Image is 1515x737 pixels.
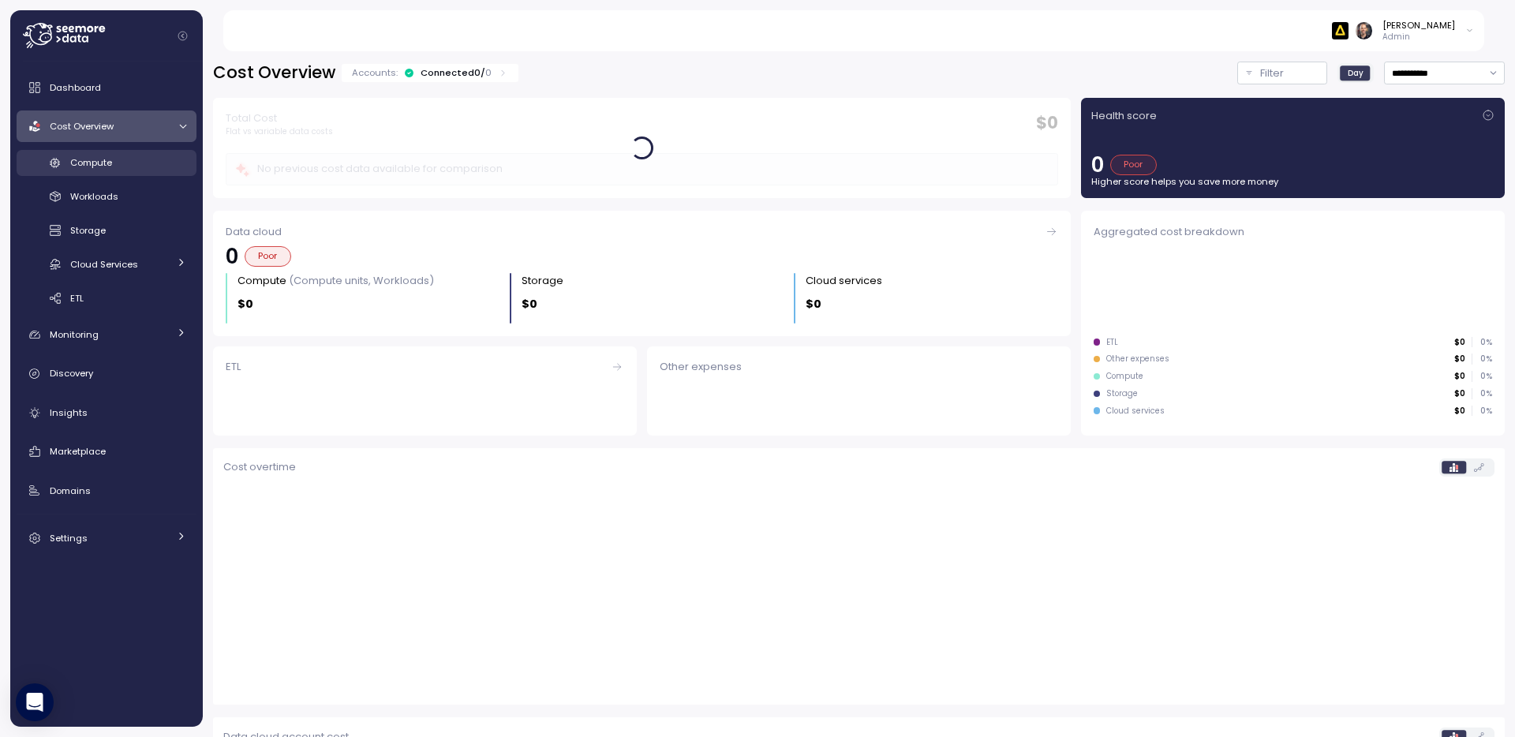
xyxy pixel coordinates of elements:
[522,273,563,289] div: Storage
[1091,175,1494,188] p: Higher score helps you save more money
[1382,19,1455,32] div: [PERSON_NAME]
[1472,337,1491,348] p: 0 %
[289,273,434,288] p: (Compute units, Workloads)
[806,295,821,313] p: $0
[17,475,196,507] a: Domains
[1106,371,1143,382] div: Compute
[213,346,637,436] a: ETL
[1348,67,1363,79] span: Day
[70,224,106,237] span: Storage
[522,295,537,313] p: $0
[1454,337,1465,348] p: $0
[17,397,196,428] a: Insights
[50,120,114,133] span: Cost Overview
[50,445,106,458] span: Marketplace
[226,359,624,375] div: ETL
[421,66,492,79] div: Connected 0 /
[245,246,291,267] div: Poor
[1091,108,1157,124] p: Health score
[1454,354,1465,365] p: $0
[352,66,398,79] p: Accounts:
[70,190,118,203] span: Workloads
[1454,371,1465,382] p: $0
[50,367,93,380] span: Discovery
[1472,388,1491,399] p: 0 %
[17,285,196,311] a: ETL
[17,110,196,142] a: Cost Overview
[238,295,253,313] p: $0
[1110,155,1157,175] div: Poor
[660,359,1058,375] div: Other expenses
[50,328,99,341] span: Monitoring
[173,30,193,42] button: Collapse navigation
[342,64,518,82] div: Accounts:Connected0/0
[213,211,1071,336] a: Data cloud0PoorCompute (Compute units, Workloads)$0Storage $0Cloud services $0
[17,522,196,554] a: Settings
[1472,406,1491,417] p: 0 %
[17,358,196,390] a: Discovery
[50,484,91,497] span: Domains
[226,224,1058,240] div: Data cloud
[17,436,196,467] a: Marketplace
[70,292,84,305] span: ETL
[1382,32,1455,43] p: Admin
[223,459,296,475] p: Cost overtime
[1106,354,1169,365] div: Other expenses
[1237,62,1327,84] button: Filter
[1472,371,1491,382] p: 0 %
[806,273,882,289] div: Cloud services
[1332,22,1349,39] img: 6628aa71fabf670d87b811be.PNG
[17,72,196,103] a: Dashboard
[1106,337,1118,348] div: ETL
[70,156,112,169] span: Compute
[17,150,196,176] a: Compute
[1094,224,1492,240] div: Aggregated cost breakdown
[1091,155,1104,175] p: 0
[50,532,88,544] span: Settings
[17,251,196,277] a: Cloud Services
[16,683,54,721] div: Open Intercom Messenger
[50,406,88,419] span: Insights
[17,184,196,210] a: Workloads
[238,273,434,289] div: Compute
[1106,406,1165,417] div: Cloud services
[1260,65,1284,81] p: Filter
[213,62,335,84] h2: Cost Overview
[1454,388,1465,399] p: $0
[17,218,196,244] a: Storage
[485,66,492,79] p: 0
[1454,406,1465,417] p: $0
[50,81,101,94] span: Dashboard
[1472,354,1491,365] p: 0 %
[226,246,238,267] p: 0
[70,258,138,271] span: Cloud Services
[1356,22,1372,39] img: ACg8ocI2dL-zei04f8QMW842o_HSSPOvX6ScuLi9DAmwXc53VPYQOcs=s96-c
[17,319,196,350] a: Monitoring
[1106,388,1138,399] div: Storage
